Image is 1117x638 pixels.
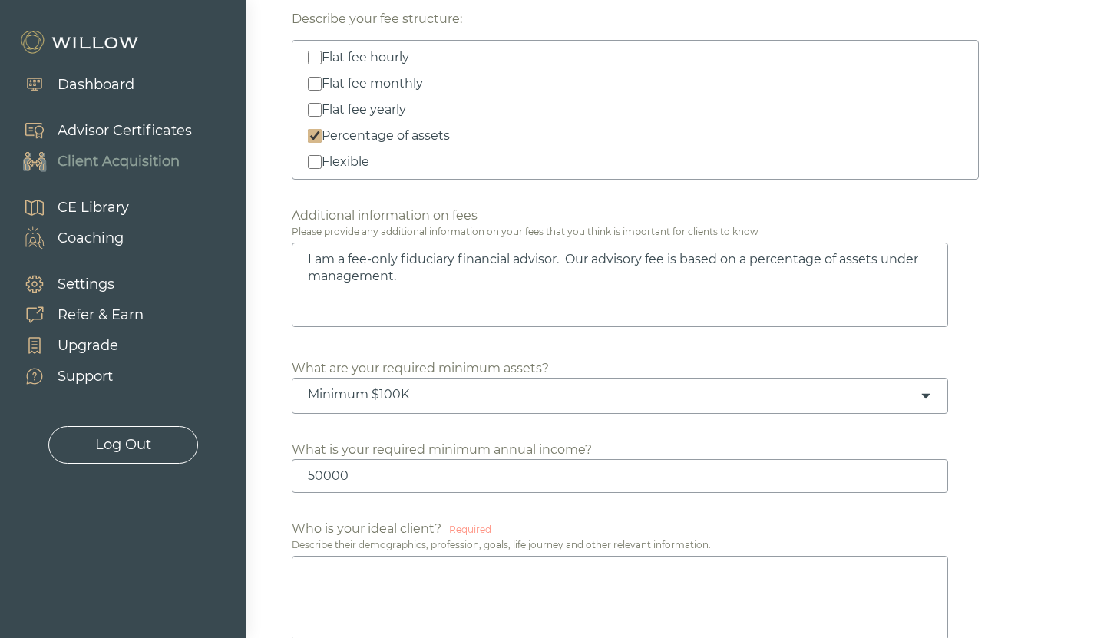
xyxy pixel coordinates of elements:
[292,459,948,493] input: 50000
[292,243,948,327] textarea: I am a fee-only fiduciary financial advisor. Our advisory fee is based on a percentage of assets ...
[322,127,450,145] div: Percentage of assets
[322,101,406,119] div: Flat fee yearly
[8,69,134,100] a: Dashboard
[920,390,932,402] span: caret-down
[322,153,369,171] div: Flexible
[58,151,180,172] div: Client Acquisition
[58,274,114,295] div: Settings
[8,192,129,223] a: CE Library
[8,146,192,177] a: Client Acquisition
[292,359,549,378] div: What are your required minimum assets?
[322,48,409,67] div: Flat fee hourly
[58,305,144,326] div: Refer & Earn
[292,441,592,459] div: What is your required minimum annual income?
[58,336,118,356] div: Upgrade
[8,299,144,330] a: Refer & Earn
[292,520,441,538] div: Who is your ideal client?
[58,228,124,249] div: Coaching
[58,121,192,141] div: Advisor Certificates
[322,74,423,93] div: Flat fee monthly
[58,197,129,218] div: CE Library
[8,269,144,299] a: Settings
[8,223,129,253] a: Coaching
[8,330,144,361] a: Upgrade
[58,366,113,387] div: Support
[8,115,192,146] a: Advisor Certificates
[58,74,134,95] div: Dashboard
[292,538,979,552] div: Describe their demographics, profession, goals, life journey and other relevant information.
[308,129,322,143] input: Percentage of assets
[308,51,322,64] input: Flat fee hourly
[449,523,491,537] div: Required
[292,207,478,225] div: Additional information on fees
[292,225,979,239] div: Please provide any additional information on your fees that you think is important for clients to...
[308,155,322,169] input: Flexible
[308,103,322,117] input: Flat fee yearly
[308,77,322,91] input: Flat fee monthly
[292,10,462,28] div: Describe your fee structure:
[19,30,142,55] img: Willow
[308,386,920,403] div: Minimum $100K
[95,435,151,455] div: Log Out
